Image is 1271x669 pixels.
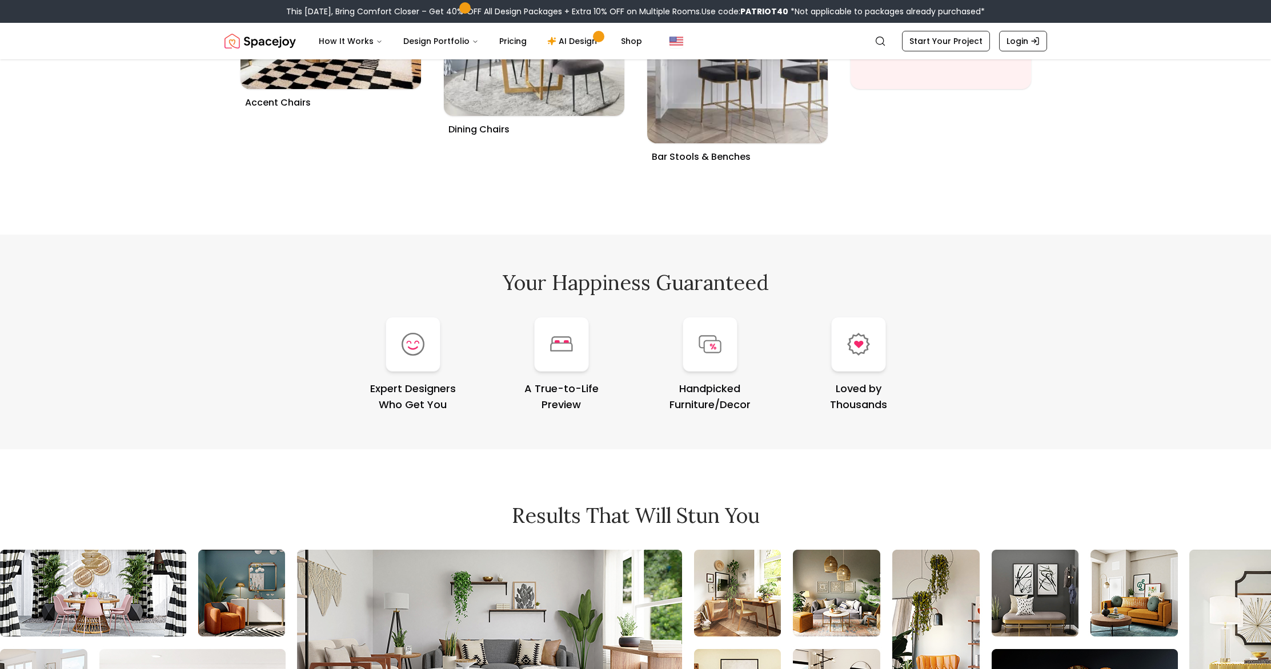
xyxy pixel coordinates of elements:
img: United States [669,34,683,48]
span: *Not applicable to packages already purchased* [788,6,985,17]
img: Spacejoy Logo [224,30,296,53]
div: Loved by Thousands [789,381,928,413]
nav: Global [224,23,1047,59]
div: A True-to-Life Preview [492,381,631,413]
h3: Bar Stools & Benches [647,143,828,164]
button: Design Portfolio [394,30,488,53]
h2: Results that will stun you [224,504,1047,527]
a: Login [999,31,1047,51]
a: AI Design [538,30,610,53]
span: Use code: [701,6,788,17]
h2: Your Happiness Guaranteed [224,271,1047,294]
div: Expert Designers Who Get You [343,381,483,413]
img: Loved by<br/>Thousands [847,333,870,356]
img: Expert Designers<br/>Who Get You [402,333,424,356]
b: PATRIOT40 [740,6,788,17]
button: How It Works [310,30,392,53]
h3: Accent Chairs [240,89,421,110]
img: Handpicked<br/>Furniture/Decor [699,335,721,353]
nav: Main [310,30,651,53]
div: Handpicked Furniture/Decor [640,381,780,413]
div: This [DATE], Bring Comfort Closer – Get 40% OFF All Design Packages + Extra 10% OFF on Multiple R... [286,6,985,17]
a: Shop [612,30,651,53]
a: Spacejoy [224,30,296,53]
img: A True-to-Life<br/>Preview [550,336,573,352]
a: Start Your Project [902,31,990,51]
h3: Dining Chairs [444,116,624,136]
a: Pricing [490,30,536,53]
